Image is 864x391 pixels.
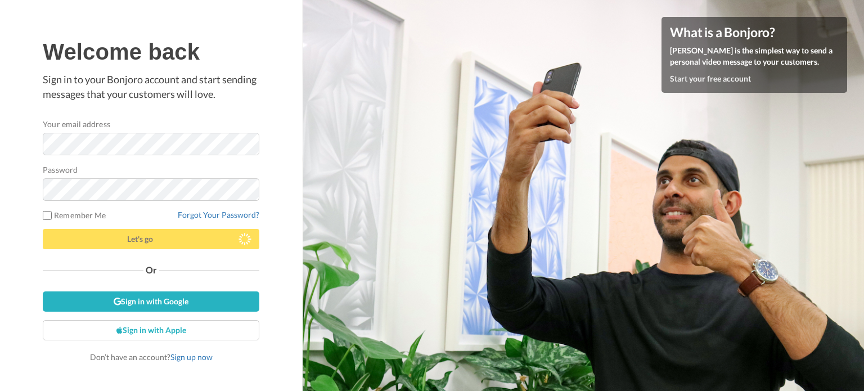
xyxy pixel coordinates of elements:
[43,229,259,249] button: Let's go
[670,25,839,39] h4: What is a Bonjoro?
[670,74,751,83] a: Start your free account
[43,118,110,130] label: Your email address
[90,352,213,362] span: Don’t have an account?
[43,73,259,101] p: Sign in to your Bonjoro account and start sending messages that your customers will love.
[143,266,159,274] span: Or
[43,211,52,220] input: Remember Me
[43,39,259,64] h1: Welcome back
[178,210,259,219] a: Forgot Your Password?
[670,45,839,68] p: [PERSON_NAME] is the simplest way to send a personal video message to your customers.
[127,234,153,244] span: Let's go
[43,320,259,340] a: Sign in with Apple
[43,164,78,176] label: Password
[43,209,106,221] label: Remember Me
[43,291,259,312] a: Sign in with Google
[170,352,213,362] a: Sign up now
